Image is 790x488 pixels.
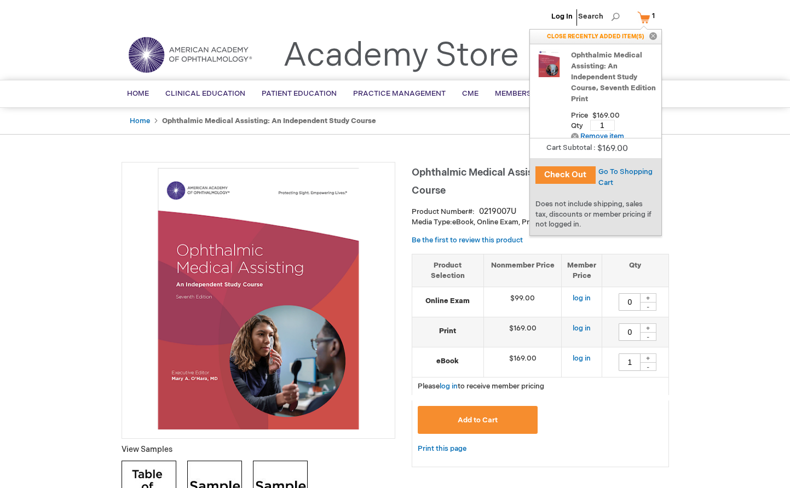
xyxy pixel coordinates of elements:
th: Nonmember Price [483,254,562,287]
div: + [640,353,656,363]
button: Check Out [535,166,596,184]
div: - [640,302,656,311]
a: Home [130,117,150,125]
span: Search [578,5,620,27]
strong: Product Number [412,207,475,216]
input: Qty [619,353,641,371]
strong: Ophthalmic Medical Assisting: An Independent Study Course [162,117,376,125]
th: Product Selection [412,254,484,287]
th: Qty [602,254,668,287]
button: Add to Cart [418,406,538,434]
div: + [640,293,656,303]
div: + [640,323,656,333]
a: log in [573,354,591,363]
span: Membership [495,89,544,98]
input: Qty [619,323,641,341]
a: log in [440,382,458,391]
span: 1 [652,11,655,20]
div: 0219007U [479,206,516,217]
span: Please to receive member pricing [418,382,544,391]
span: Practice Management [353,89,446,98]
a: Remove item [571,132,624,141]
a: Be the first to review this product [412,236,523,245]
td: $169.00 [483,347,562,377]
a: Log In [551,12,573,21]
p: View Samples [122,444,395,455]
a: 1 [635,8,662,27]
img: Ophthalmic Medical Assisting: An Independent Study Course, Seventh Edition Print [535,50,563,77]
div: - [640,362,656,371]
img: Ophthalmic Medical Assisting: An Independent Study Course [128,168,389,429]
span: $169.00 [596,143,628,154]
span: Cart Subtotal [546,143,592,152]
td: $169.00 [483,317,562,347]
a: Ophthalmic Medical Assisting: An Independent Study Course, Seventh Edition Print [535,50,563,86]
span: $169.00 [592,112,620,120]
span: Add to Cart [458,416,498,425]
a: Academy Store [283,36,519,75]
td: $99.00 [483,287,562,317]
span: Clinical Education [165,89,245,98]
a: log in [573,294,591,303]
p: eBook, Online Exam, Print [412,217,669,228]
span: Patient Education [262,89,337,98]
p: CLOSE RECENTLY ADDED ITEM(S) [530,30,661,44]
strong: Print [418,326,478,336]
input: Qty [619,293,641,311]
strong: Online Exam [418,296,478,306]
span: Qty [571,121,583,130]
strong: Media Type: [412,218,452,226]
div: Does not include shipping, sales tax, discounts or member pricing if not logged in. [530,194,661,235]
a: Go To Shopping Cart [598,167,653,187]
a: log in [573,324,591,333]
span: CME [462,89,478,98]
a: Ophthalmic Medical Assisting: An Independent Study Course, Seventh Edition Print [571,50,656,104]
strong: eBook [418,356,478,367]
a: Print this page [418,442,466,456]
span: Home [127,89,149,98]
th: Member Price [562,254,602,287]
div: - [640,332,656,341]
span: Price [592,109,628,123]
span: Price [571,112,588,120]
span: Ophthalmic Medical Assisting: An Independent Study Course [412,167,661,196]
input: Qty [590,120,615,131]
